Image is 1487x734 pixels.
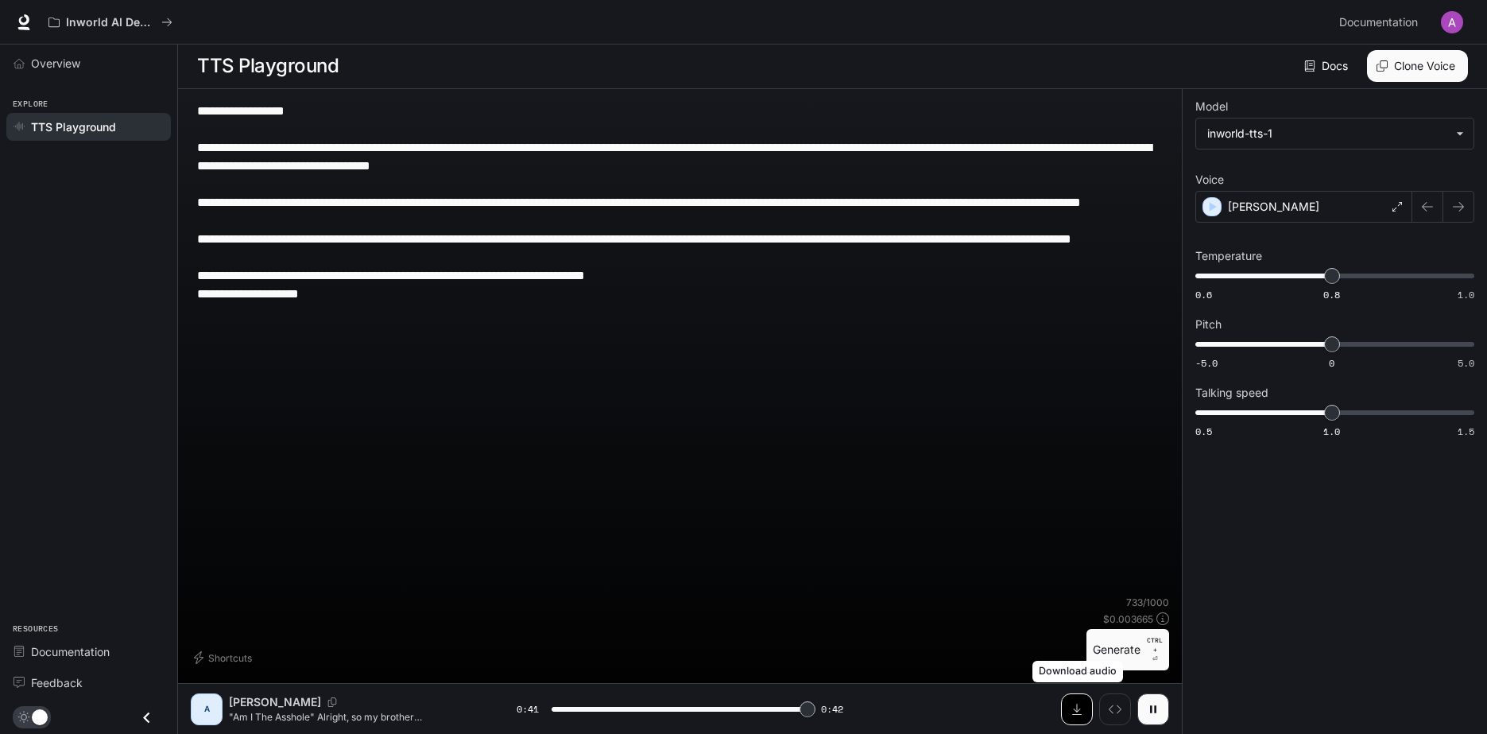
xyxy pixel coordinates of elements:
[1126,596,1169,609] p: 733 / 1000
[1441,11,1463,33] img: User avatar
[1329,356,1334,370] span: 0
[6,49,171,77] a: Overview
[1195,319,1222,330] p: Pitch
[229,710,478,724] p: "Am I The Asshole" Alright, so my brother “[PERSON_NAME]” is getting married next month to this a...
[66,16,155,29] p: Inworld AI Demos
[31,674,83,691] span: Feedback
[1228,199,1319,215] p: [PERSON_NAME]
[1103,612,1153,626] p: $ 0.003665
[1147,635,1163,654] p: CTRL +
[194,697,219,722] div: A
[821,701,843,717] span: 0:42
[1195,356,1218,370] span: -5.0
[229,694,321,710] p: [PERSON_NAME]
[1195,250,1262,262] p: Temperature
[1323,288,1340,301] span: 0.8
[1086,629,1169,670] button: GenerateCTRL +⏎
[32,708,48,725] span: Dark mode toggle
[1195,101,1228,112] p: Model
[191,645,258,670] button: Shortcuts
[1195,387,1268,398] p: Talking speed
[129,701,165,734] button: Close drawer
[1195,288,1212,301] span: 0.6
[6,638,171,666] a: Documentation
[31,643,110,660] span: Documentation
[1196,118,1473,149] div: inworld-tts-1
[517,701,539,717] span: 0:41
[1195,425,1212,438] span: 0.5
[1323,425,1340,438] span: 1.0
[1333,6,1430,38] a: Documentation
[1301,50,1354,82] a: Docs
[1458,288,1474,301] span: 1.0
[1032,661,1123,682] div: Download audio
[1195,174,1224,185] p: Voice
[1099,693,1131,725] button: Inspect
[6,669,171,697] a: Feedback
[1458,425,1474,438] span: 1.5
[1061,693,1093,725] button: Download audio
[1207,126,1448,142] div: inworld-tts-1
[6,113,171,141] a: TTS Playground
[31,55,80,72] span: Overview
[1147,635,1163,664] p: ⏎
[1339,13,1418,33] span: Documentation
[197,50,339,82] h1: TTS Playground
[1436,6,1468,38] button: User avatar
[1367,50,1468,82] button: Clone Voice
[321,697,343,707] button: Copy Voice ID
[41,6,180,38] button: All workspaces
[31,118,116,135] span: TTS Playground
[1458,356,1474,370] span: 5.0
